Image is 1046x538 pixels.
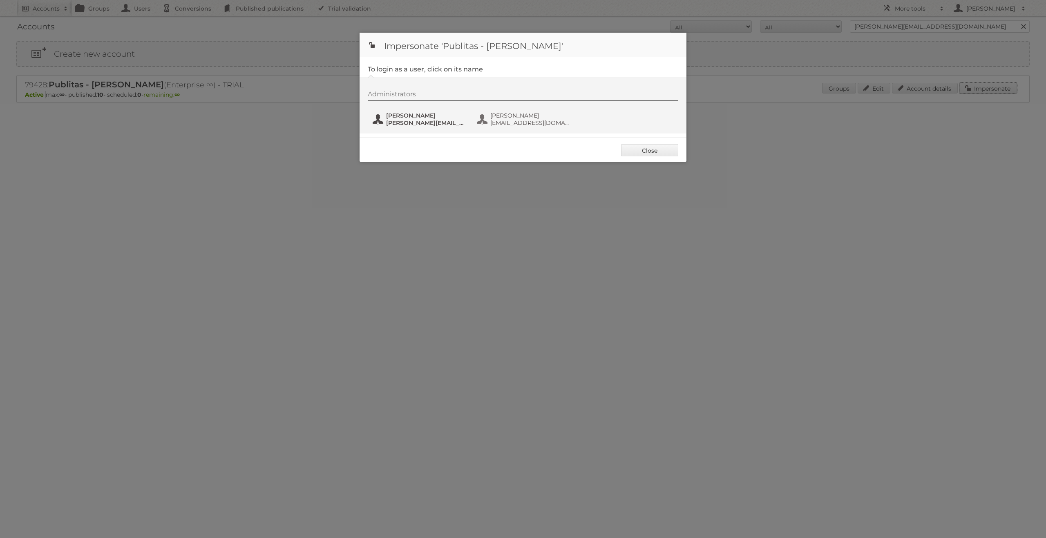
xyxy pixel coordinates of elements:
span: [PERSON_NAME] [490,112,570,119]
span: [PERSON_NAME][EMAIL_ADDRESS][DOMAIN_NAME] [386,119,465,127]
div: Administrators [368,90,678,101]
button: [PERSON_NAME] [EMAIL_ADDRESS][DOMAIN_NAME] [476,111,572,127]
button: [PERSON_NAME] [PERSON_NAME][EMAIL_ADDRESS][DOMAIN_NAME] [372,111,468,127]
span: [EMAIL_ADDRESS][DOMAIN_NAME] [490,119,570,127]
span: [PERSON_NAME] [386,112,465,119]
legend: To login as a user, click on its name [368,65,483,73]
a: Close [621,144,678,156]
h1: Impersonate 'Publitas - [PERSON_NAME]' [360,33,686,57]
